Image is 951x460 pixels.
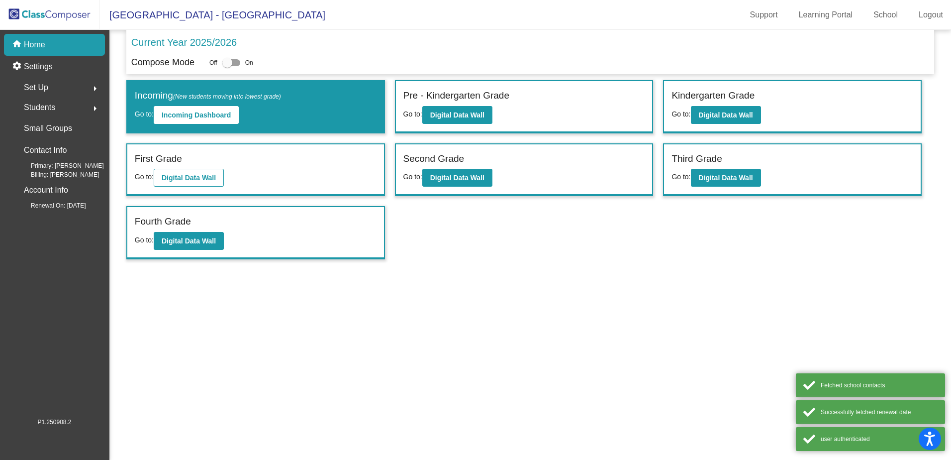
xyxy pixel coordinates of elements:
[403,89,509,103] label: Pre - Kindergarten Grade
[135,173,154,181] span: Go to:
[422,169,492,187] button: Digital Data Wall
[699,111,753,119] b: Digital Data Wall
[430,174,484,182] b: Digital Data Wall
[422,106,492,124] button: Digital Data Wall
[911,7,951,23] a: Logout
[671,110,690,118] span: Go to:
[173,93,281,100] span: (New students moving into lowest grade)
[135,215,191,229] label: Fourth Grade
[403,110,422,118] span: Go to:
[24,183,68,197] p: Account Info
[89,83,101,95] mat-icon: arrow_right
[24,61,53,73] p: Settings
[742,7,786,23] a: Support
[671,89,755,103] label: Kindergarten Grade
[671,152,722,166] label: Third Grade
[24,143,67,157] p: Contact Info
[691,169,761,187] button: Digital Data Wall
[154,106,239,124] button: Incoming Dashboard
[131,56,194,69] p: Compose Mode
[821,435,938,444] div: user authenticated
[24,81,48,95] span: Set Up
[403,152,465,166] label: Second Grade
[24,101,55,115] span: Students
[209,58,217,67] span: Off
[162,237,216,245] b: Digital Data Wall
[403,173,422,181] span: Go to:
[135,236,154,244] span: Go to:
[162,174,216,182] b: Digital Data Wall
[821,381,938,390] div: Fetched school contacts
[12,39,24,51] mat-icon: home
[821,408,938,417] div: Successfully fetched renewal date
[12,61,24,73] mat-icon: settings
[135,89,281,103] label: Incoming
[15,170,99,179] span: Billing: [PERSON_NAME]
[89,103,101,115] mat-icon: arrow_right
[691,106,761,124] button: Digital Data Wall
[154,232,224,250] button: Digital Data Wall
[24,121,72,135] p: Small Groups
[135,110,154,118] span: Go to:
[245,58,253,67] span: On
[154,169,224,187] button: Digital Data Wall
[430,111,484,119] b: Digital Data Wall
[15,161,104,170] span: Primary: [PERSON_NAME]
[131,35,237,50] p: Current Year 2025/2026
[162,111,231,119] b: Incoming Dashboard
[671,173,690,181] span: Go to:
[99,7,325,23] span: [GEOGRAPHIC_DATA] - [GEOGRAPHIC_DATA]
[135,152,182,166] label: First Grade
[865,7,906,23] a: School
[24,39,45,51] p: Home
[791,7,861,23] a: Learning Portal
[699,174,753,182] b: Digital Data Wall
[15,201,86,210] span: Renewal On: [DATE]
